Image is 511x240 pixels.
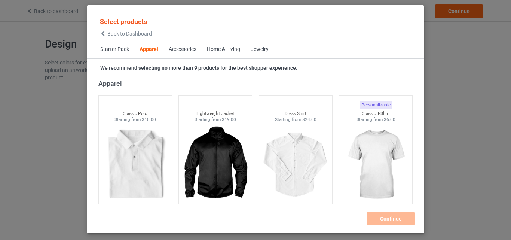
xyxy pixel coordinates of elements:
div: Starting from [99,116,172,123]
span: Select products [100,18,147,25]
div: Home & Living [207,46,240,53]
div: Apparel [98,79,416,88]
div: Classic Polo [99,110,172,117]
span: $19.00 [222,117,236,122]
div: Apparel [140,46,158,53]
img: regular.jpg [342,123,409,207]
div: Starting from [339,116,412,123]
strong: We recommend selecting no more than 9 products for the best shopper experience. [100,65,297,71]
div: Lightweight Jacket [179,110,252,117]
img: regular.jpg [182,123,249,207]
div: Accessories [169,46,196,53]
div: Starting from [179,116,252,123]
div: Jewelry [251,46,269,53]
span: Back to Dashboard [107,31,152,37]
div: Dress Shirt [259,110,332,117]
span: $6.00 [384,117,395,122]
img: regular.jpg [262,123,329,207]
div: Classic T-Shirt [339,110,412,117]
span: $24.00 [302,117,316,122]
div: Starting from [259,116,332,123]
div: Personalizable [360,101,392,109]
img: regular.jpg [102,123,169,207]
span: Starter Pack [95,40,134,58]
span: $10.00 [142,117,156,122]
